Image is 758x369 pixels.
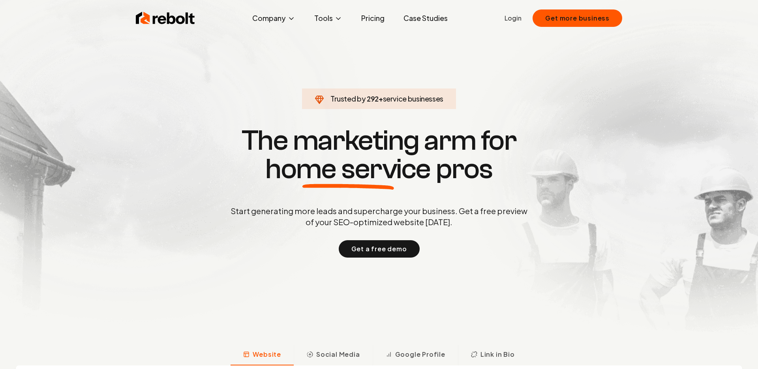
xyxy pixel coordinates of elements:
h1: The marketing arm for pros [189,126,568,183]
span: Google Profile [395,350,445,359]
button: Get a free demo [339,240,420,258]
span: Link in Bio [480,350,515,359]
span: + [379,94,383,103]
a: Login [505,13,522,23]
img: Rebolt Logo [136,10,195,26]
a: Pricing [355,10,391,26]
span: Trusted by [330,94,366,103]
button: Get more business [533,9,622,27]
button: Google Profile [373,345,458,365]
button: Tools [308,10,349,26]
a: Case Studies [397,10,454,26]
span: 292 [367,93,379,104]
button: Link in Bio [458,345,527,365]
p: Start generating more leads and supercharge your business. Get a free preview of your SEO-optimiz... [229,205,529,228]
span: Social Media [316,350,360,359]
span: service businesses [383,94,444,103]
span: home service [265,155,431,183]
span: Website [253,350,281,359]
button: Company [246,10,302,26]
button: Social Media [294,345,373,365]
button: Website [231,345,294,365]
